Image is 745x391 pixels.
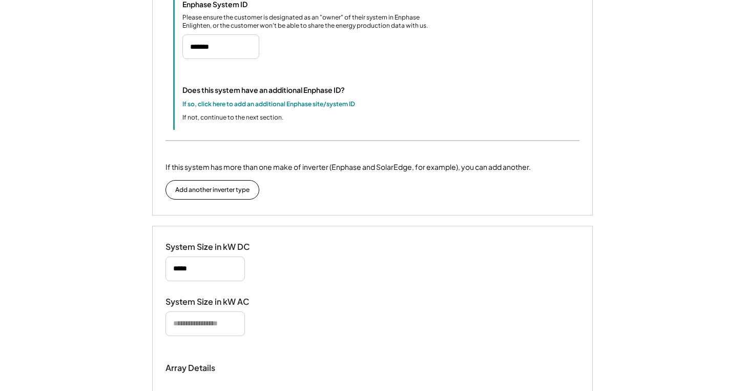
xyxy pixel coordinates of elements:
div: If this system has more than one make of inverter (Enphase and SolarEdge, for example), you can a... [165,162,531,172]
div: Array Details [165,362,217,374]
div: Does this system have an additional Enphase ID? [182,85,345,95]
div: System Size in kW AC [165,297,268,307]
button: Add another inverter type [165,180,259,200]
div: If so, click here to add an additional Enphase site/system ID [182,100,355,109]
div: System Size in kW DC [165,242,268,252]
div: Please ensure the customer is designated as an "owner" of their system in Enphase Enlighten, or t... [182,13,439,31]
div: If not, continue to the next section. [182,113,283,122]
